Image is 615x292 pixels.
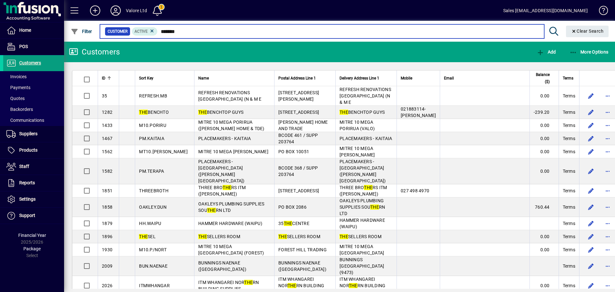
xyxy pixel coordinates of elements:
span: 2026 [102,283,112,288]
div: Balance ($) [534,71,555,85]
button: Edit [586,91,596,101]
td: -239.20 [529,106,559,119]
span: ID [102,75,105,82]
span: ITM WHANGAREI NOR RN BUILDING SUPPLIES [198,280,259,291]
span: Add [537,49,556,54]
em: THE [288,283,296,288]
span: 1896 [102,234,112,239]
em: THE [207,208,216,213]
mat-chip: Activation Status: Active [132,27,158,36]
span: Terms [563,148,575,155]
button: More options [603,107,613,117]
span: ITMWHANGAR [139,283,170,288]
span: [STREET_ADDRESS] [278,188,319,193]
span: Communications [6,118,44,123]
span: 2009 [102,263,112,269]
span: MITRE 10 MEGA PORIRUA ([PERSON_NAME] HOME & TDE) [198,120,265,131]
span: Terms [563,135,575,142]
span: Products [19,147,37,153]
span: 1282 [102,110,112,115]
span: Clear Search [571,29,604,34]
div: Valore Ltd [126,5,147,16]
a: Invoices [3,71,64,82]
span: M10.PORIRU [139,123,166,128]
a: Staff [3,159,64,175]
em: THE [349,283,357,288]
span: PLACEMAKERS - KAITAIA [340,136,392,141]
button: More options [603,280,613,291]
span: Email [444,75,454,82]
em: THE [370,204,379,210]
span: Reports [19,180,35,185]
span: BENCHTOP GUYS [198,110,243,115]
div: Email [444,75,526,82]
span: PM.KAITAIA [139,136,164,141]
button: Add [85,5,105,16]
button: Edit [586,280,596,291]
span: Terms [563,188,575,194]
span: Backorders [6,107,33,112]
td: 0.00 [529,119,559,132]
button: More options [603,245,613,255]
a: POS [3,39,64,55]
span: THREE BRO RS ITM ([PERSON_NAME]) [198,185,246,196]
span: PO BOX 10051 [278,149,309,154]
span: MITRE 10 MEGA [PERSON_NAME] [340,146,375,157]
span: Sort Key [139,75,153,82]
span: Suppliers [19,131,37,136]
span: Support [19,213,35,218]
span: POS [19,44,28,49]
span: Name [198,75,209,82]
button: Edit [586,186,596,196]
span: M10.P/NORT [139,247,167,252]
span: More Options [570,49,609,54]
span: BENCHTOP GUYS [340,110,385,115]
span: 1851 [102,188,112,193]
em: THE [244,280,253,285]
span: 35 [102,93,107,98]
span: 1879 [102,221,112,226]
span: Terms [563,263,575,269]
em: THE [340,234,348,239]
a: Support [3,208,64,224]
span: Terms [563,246,575,253]
span: Terms [563,220,575,227]
span: Customers [19,60,41,65]
span: MITRE 10 MEGA [PERSON_NAME] [198,149,268,154]
span: MT10.[PERSON_NAME] [139,149,188,154]
em: THE [284,221,292,226]
a: Knowledge Base [594,1,607,22]
span: Terms [563,204,575,210]
span: Terms [563,75,573,82]
span: HAMMER HARDWARE (WAIPU) [198,221,262,226]
em: THE [198,110,207,115]
span: Mobile [401,75,412,82]
span: Terms [563,168,575,174]
span: [PERSON_NAME] HOME AND TRADE [278,120,328,131]
span: OAKLEYS PLUMBING SUPPLIES SOU RN LTD [198,201,264,213]
a: Suppliers [3,126,64,142]
span: MITRE 10 MEGA [GEOGRAPHIC_DATA] [340,244,384,255]
button: Edit [586,245,596,255]
span: Terms [563,122,575,129]
button: Edit [586,120,596,130]
span: PO BOX 2086 [278,204,307,210]
span: REFRESH RENOVATIONS [GEOGRAPHIC_DATA] (N & M E [340,87,391,105]
span: 35 CENTRE [278,221,309,226]
span: 027 498 4970 [401,188,429,193]
button: More options [603,120,613,130]
button: More options [603,133,613,144]
span: SELLERS ROOM [340,234,381,239]
span: BENCHTO [139,110,169,115]
span: Home [19,28,31,33]
td: 0.00 [529,158,559,184]
span: Payments [6,85,30,90]
span: Terms [563,109,575,115]
button: Edit [586,133,596,144]
button: More options [603,218,613,229]
span: 021883114-[PERSON_NAME] [401,106,436,118]
button: More options [603,261,613,271]
span: Terms [563,93,575,99]
em: THE [223,185,231,190]
button: More options [603,186,613,196]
